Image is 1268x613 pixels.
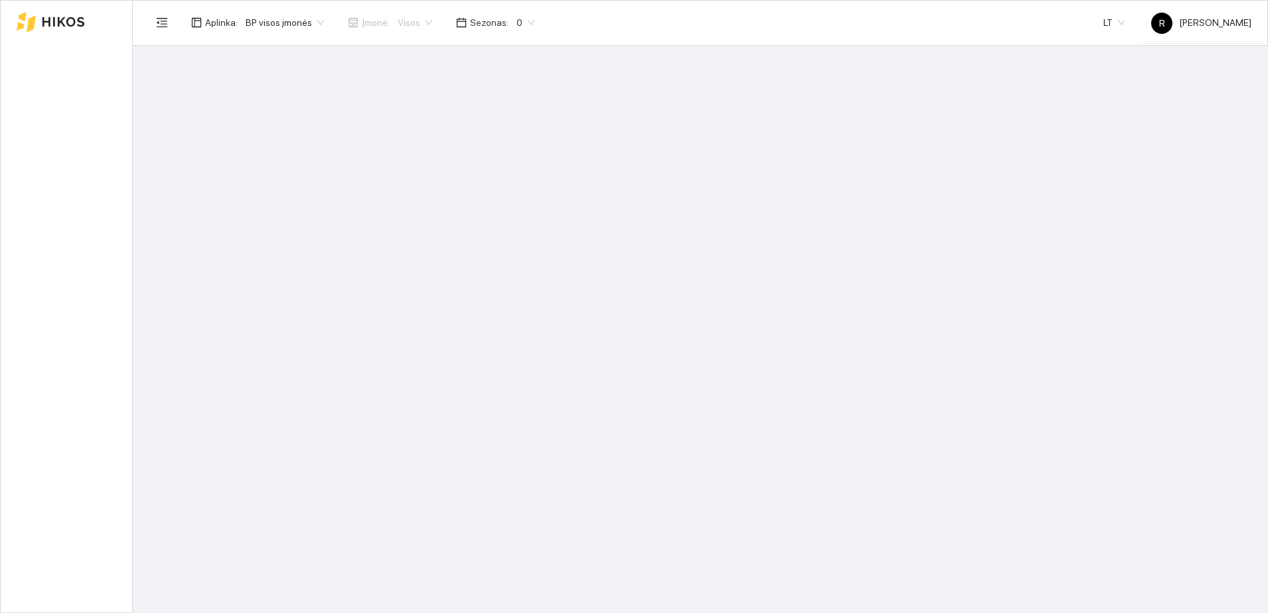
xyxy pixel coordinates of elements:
[246,13,324,33] span: BP visos įmonės
[191,17,202,28] span: layout
[149,9,175,36] button: menu-fold
[1103,13,1125,33] span: LT
[362,15,390,30] span: Įmonė :
[1151,17,1251,28] span: [PERSON_NAME]
[205,15,238,30] span: Aplinka :
[156,17,168,29] span: menu-fold
[456,17,467,28] span: calendar
[1159,13,1165,34] span: R
[348,17,358,28] span: shop
[470,15,509,30] span: Sezonas :
[398,13,432,33] span: Visos
[516,13,534,33] span: 0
